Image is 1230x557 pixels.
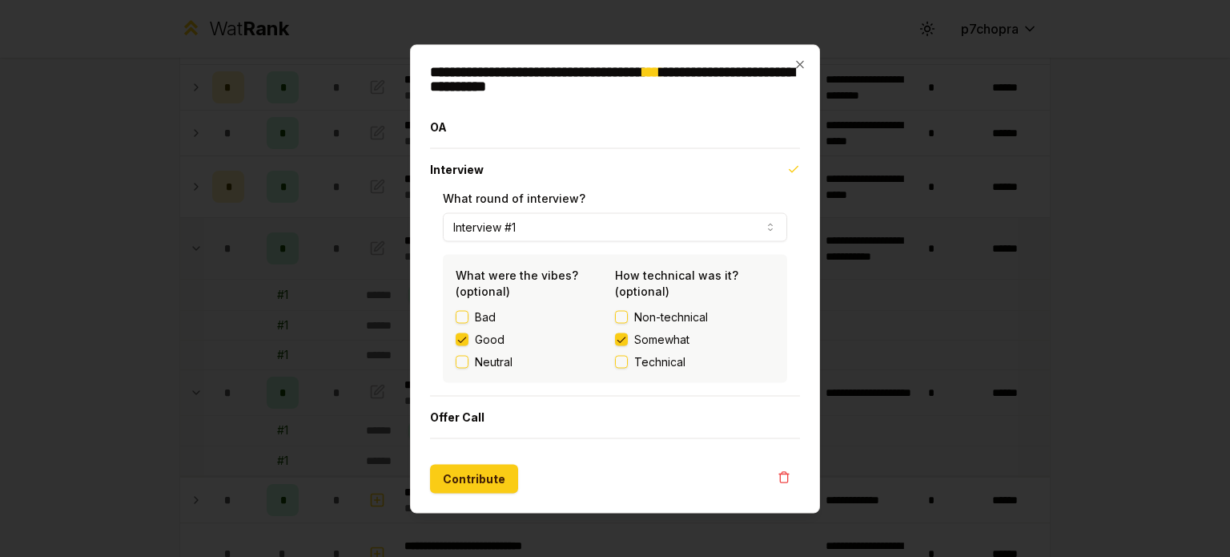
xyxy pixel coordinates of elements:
button: Contribute [430,464,518,493]
div: Interview [430,190,800,395]
span: Somewhat [634,331,689,347]
button: Somewhat [615,333,628,345]
label: Bad [475,309,496,325]
label: Neutral [475,353,512,369]
label: What were the vibes? (optional) [456,268,578,297]
label: Good [475,331,504,347]
span: Technical [634,353,685,369]
button: Offer Call [430,396,800,438]
label: What round of interview? [443,191,585,204]
button: Technical [615,355,628,368]
button: Non-technical [615,310,628,323]
span: Non-technical [634,309,708,325]
label: How technical was it? (optional) [615,268,738,297]
button: OA [430,106,800,147]
button: Interview [430,148,800,190]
